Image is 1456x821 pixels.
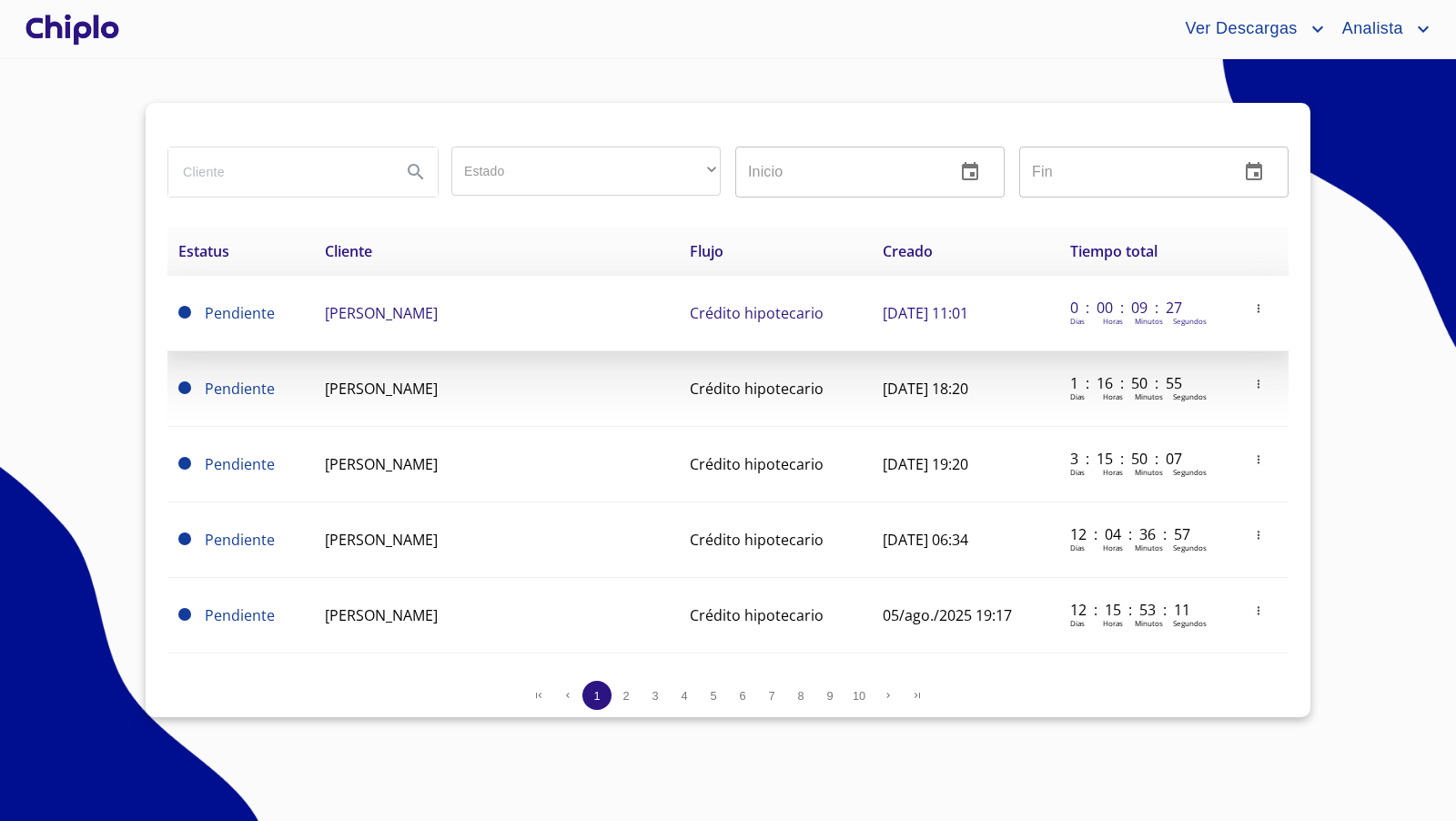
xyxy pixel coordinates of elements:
span: Pendiente [205,530,275,550]
span: [DATE] 19:20 [883,454,968,474]
p: Minutos [1135,316,1163,326]
button: 8 [786,681,815,710]
span: Crédito hipotecario [690,303,824,323]
span: Creado [883,241,933,261]
span: 9 [826,689,833,703]
button: 1 [582,681,612,710]
span: Crédito hipotecario [690,530,824,550]
button: 2 [612,681,641,710]
span: Analista [1329,15,1412,44]
p: Segundos [1173,316,1207,326]
input: search [168,147,387,197]
span: 1 [593,689,600,703]
span: [PERSON_NAME] [325,379,438,399]
p: Segundos [1173,542,1207,552]
span: Crédito hipotecario [690,454,824,474]
p: Dias [1070,467,1085,477]
p: 3 : 15 : 50 : 07 [1070,449,1193,469]
span: Pendiente [205,454,275,474]
p: 12 : 04 : 36 : 57 [1070,524,1193,544]
p: Dias [1070,391,1085,401]
p: Minutos [1135,391,1163,401]
span: Tiempo total [1070,241,1158,261]
span: [DATE] 06:34 [883,530,968,550]
p: Horas [1103,618,1123,628]
span: 10 [853,689,865,703]
span: [PERSON_NAME] [325,303,438,323]
span: [PERSON_NAME] [325,454,438,474]
p: 12 : 15 : 53 : 11 [1070,600,1193,620]
span: Estatus [178,241,229,261]
button: account of current user [1171,15,1328,44]
span: 7 [768,689,774,703]
p: Horas [1103,391,1123,401]
span: Pendiente [178,381,191,394]
span: Crédito hipotecario [690,379,824,399]
p: Minutos [1135,467,1163,477]
p: Dias [1070,618,1085,628]
button: 10 [844,681,874,710]
span: Pendiente [205,303,275,323]
p: Segundos [1173,391,1207,401]
span: Cliente [325,241,372,261]
span: Flujo [690,241,723,261]
button: 9 [815,681,844,710]
button: 7 [757,681,786,710]
span: Pendiente [205,605,275,625]
button: Search [394,150,438,194]
p: Dias [1070,316,1085,326]
span: 4 [681,689,687,703]
button: account of current user [1329,15,1434,44]
span: Pendiente [178,532,191,545]
span: [DATE] 18:20 [883,379,968,399]
button: 3 [641,681,670,710]
span: Pendiente [178,457,191,470]
span: Pendiente [178,306,191,319]
p: Horas [1103,542,1123,552]
p: Dias [1070,542,1085,552]
p: Segundos [1173,467,1207,477]
button: 6 [728,681,757,710]
span: 3 [652,689,658,703]
p: Minutos [1135,618,1163,628]
p: Horas [1103,467,1123,477]
span: 6 [739,689,745,703]
span: [PERSON_NAME] [325,605,438,625]
p: Horas [1103,316,1123,326]
p: 0 : 00 : 09 : 27 [1070,298,1193,318]
span: [PERSON_NAME] [325,530,438,550]
span: [DATE] 11:01 [883,303,968,323]
span: Ver Descargas [1171,15,1306,44]
span: 8 [797,689,804,703]
span: 05/ago./2025 19:17 [883,605,1012,625]
button: 4 [670,681,699,710]
p: 1 : 16 : 50 : 55 [1070,373,1193,393]
span: Pendiente [178,608,191,621]
div: ​ [451,147,721,196]
span: Pendiente [205,379,275,399]
button: 5 [699,681,728,710]
span: Crédito hipotecario [690,605,824,625]
p: Minutos [1135,542,1163,552]
p: Segundos [1173,618,1207,628]
span: 2 [622,689,629,703]
span: 5 [710,689,716,703]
